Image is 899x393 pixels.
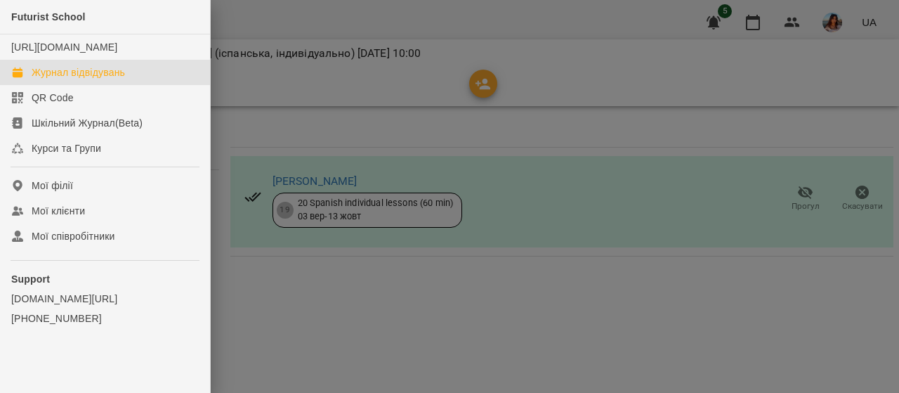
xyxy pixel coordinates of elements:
div: Мої філії [32,179,73,193]
div: QR Code [32,91,74,105]
span: Futurist School [11,11,86,22]
div: Шкільний Журнал(Beta) [32,116,143,130]
div: Курси та Групи [32,141,101,155]
a: [PHONE_NUMBER] [11,311,199,326]
a: [URL][DOMAIN_NAME] [11,41,117,53]
div: Мої клієнти [32,204,85,218]
div: Мої співробітники [32,229,115,243]
p: Support [11,272,199,286]
div: Журнал відвідувань [32,65,125,79]
a: [DOMAIN_NAME][URL] [11,292,199,306]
